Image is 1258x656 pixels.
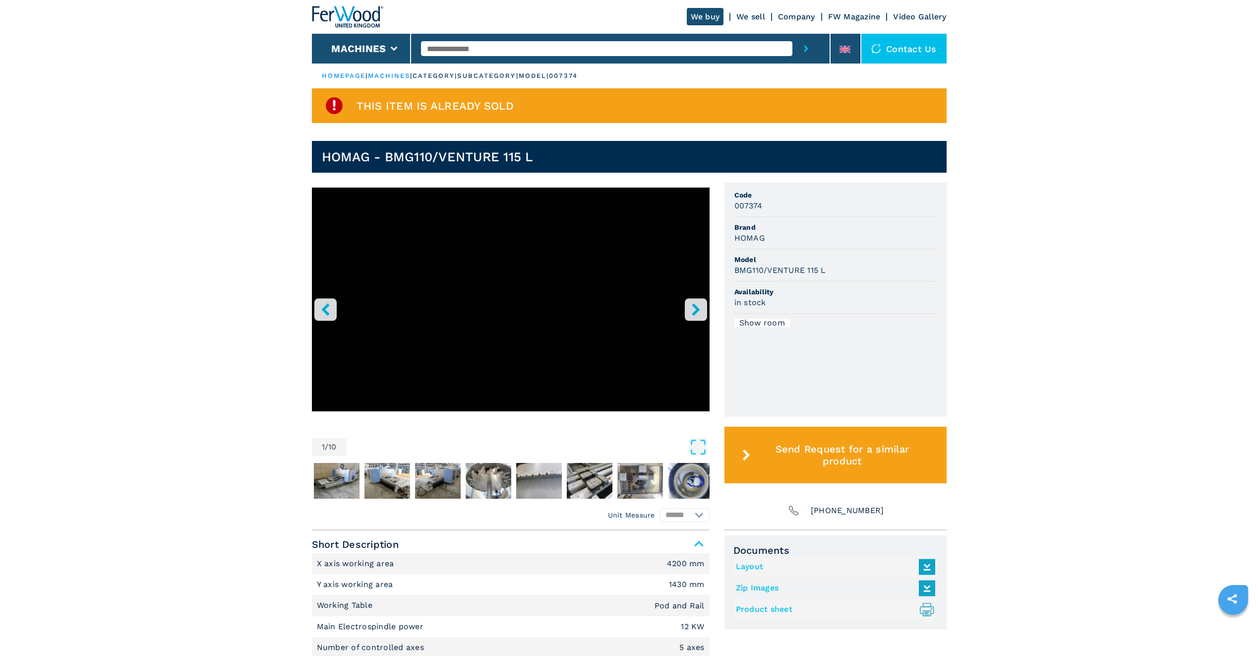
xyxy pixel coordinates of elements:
a: Company [778,12,815,21]
button: Go to Slide 3 [362,461,412,501]
p: Number of controlled axes [317,642,427,653]
span: Model [734,255,937,264]
div: Show room [734,319,790,327]
a: Product sheet [736,601,930,618]
img: Ferwood [312,6,383,28]
a: FW Magazine [828,12,881,21]
img: 80ce7173931f9a38cf9c71510d700ebf [516,463,562,499]
button: Send Request for a similar product [724,427,947,483]
button: Go to Slide 8 [615,461,665,501]
span: Short Description [312,535,710,553]
p: subcategory | [457,71,518,80]
button: Go to Slide 2 [312,461,361,501]
button: right-button [685,298,707,321]
img: 03d1720b5e4c57f9c737b6d42af015a8 [617,463,663,499]
img: 2bfc5e0607e6f8c0312cb55e58e480d8 [415,463,461,499]
div: Contact us [861,34,947,64]
img: Phone [787,504,801,518]
h1: HOMAG - BMG110/VENTURE 115 L [322,149,534,165]
span: 1 [322,443,325,451]
a: We sell [736,12,765,21]
nav: Thumbnail Navigation [312,461,710,501]
button: submit-button [792,34,820,64]
span: / [325,443,328,451]
button: Go to Slide 7 [565,461,614,501]
iframe: YouTube video player [312,188,710,411]
img: 84658bbeb553063ac034116fe5b09644 [668,463,714,499]
p: 007374 [549,71,578,80]
h3: HOMAG [734,232,765,244]
a: Video Gallery [893,12,946,21]
em: Pod and Rail [655,602,705,610]
span: | [410,72,412,79]
span: Brand [734,222,937,232]
p: Working Table [317,600,375,611]
a: Layout [736,559,930,575]
h3: in stock [734,297,766,308]
img: 4930f22f29ef385d4f5f4dfdc0e74f02 [364,463,410,499]
img: 3e39895ae1ac15cc4eb84cd5e34d7c43 [567,463,612,499]
span: Availability [734,287,937,297]
a: Zip Images [736,580,930,596]
button: Go to Slide 5 [464,461,513,501]
a: machines [368,72,411,79]
button: Go to Slide 4 [413,461,463,501]
span: [PHONE_NUMBER] [811,504,884,518]
button: Go to Slide 9 [666,461,716,501]
span: This item is already sold [357,100,514,112]
button: Open Fullscreen [349,438,707,456]
p: model | [519,71,549,80]
p: Y axis working area [317,579,396,590]
em: 12 KW [681,623,704,631]
img: 762fcdae87f4c680d2504f811eb871ad [466,463,511,499]
a: We buy [687,8,724,25]
em: 1430 mm [669,581,705,589]
a: HOMEPAGE [322,72,366,79]
button: Go to Slide 6 [514,461,564,501]
p: Main Electrospindle power [317,621,426,632]
button: Machines [331,43,386,55]
h3: BMG110/VENTURE 115 L [734,264,826,276]
img: SoldProduct [324,96,344,116]
em: 5 axes [679,644,705,652]
span: Send Request for a similar product [754,443,930,467]
button: left-button [314,298,337,321]
em: Unit Measure [608,510,655,520]
a: sharethis [1220,587,1245,611]
img: Contact us [871,44,881,54]
p: category | [413,71,458,80]
h3: 007374 [734,200,763,211]
span: Documents [733,544,938,556]
em: 4200 mm [667,560,705,568]
span: | [365,72,367,79]
p: X axis working area [317,558,397,569]
span: Code [734,190,937,200]
div: Go to Slide 1 [312,188,710,428]
img: 344072085f7ec1a4aab934bae69a9e67 [314,463,359,499]
span: 10 [328,443,337,451]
